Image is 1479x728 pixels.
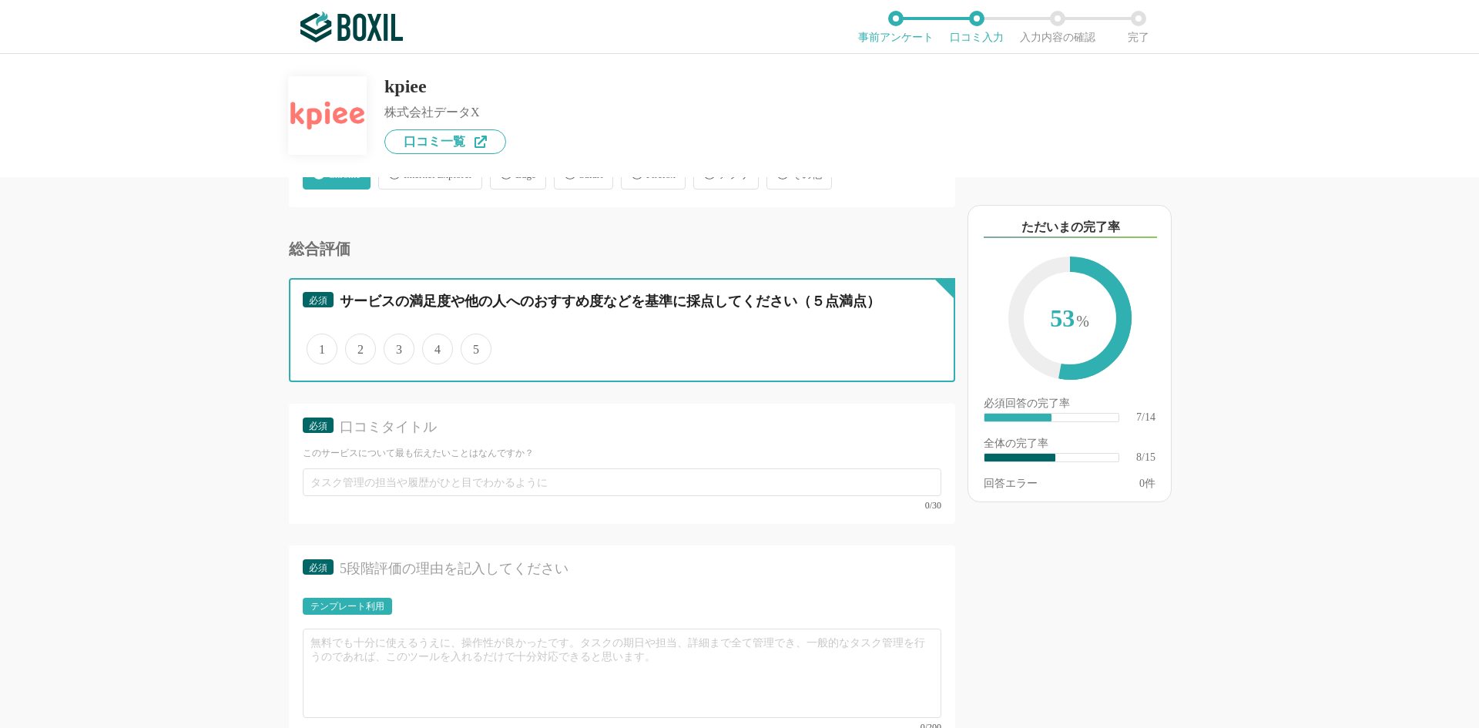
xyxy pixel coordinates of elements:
[384,77,506,96] div: kpiee
[984,438,1155,452] div: 全体の完了率
[461,334,491,364] span: 5
[307,334,337,364] span: 1
[936,11,1017,43] li: 口コミ入力
[345,334,376,364] span: 2
[309,295,327,306] span: 必須
[404,136,465,148] span: 口コミ一覧
[1139,478,1155,489] div: 件
[384,129,506,154] a: 口コミ一覧
[303,447,941,460] div: このサービスについて最も伝えたいことはなんですか？
[984,478,1038,489] div: 回答エラー
[984,414,1051,421] div: ​
[309,421,327,431] span: 必須
[1017,11,1098,43] li: 入力内容の確認
[289,241,955,257] div: 総合評価
[1076,313,1089,330] span: %
[340,418,914,437] div: 口コミタイトル
[303,468,941,496] input: タスク管理の担当や履歴がひと目でわかるように
[340,292,914,311] div: サービスの満足度や他の人へのおすすめ度などを基準に採点してください（５点満点）
[300,12,403,42] img: ボクシルSaaS_ロゴ
[984,218,1157,238] div: ただいまの完了率
[310,602,384,611] div: テンプレート利用
[384,334,414,364] span: 3
[1136,412,1155,423] div: 7/14
[1136,452,1155,463] div: 8/15
[1024,272,1116,367] span: 53
[1139,478,1145,489] span: 0
[984,398,1155,412] div: 必須回答の完了率
[309,562,327,573] span: 必須
[303,501,941,510] div: 0/30
[855,11,936,43] li: 事前アンケート
[384,106,506,119] div: 株式会社データX
[984,454,1055,461] div: ​
[422,334,453,364] span: 4
[340,559,914,579] div: 5段階評価の理由を記入してください
[1098,11,1179,43] li: 完了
